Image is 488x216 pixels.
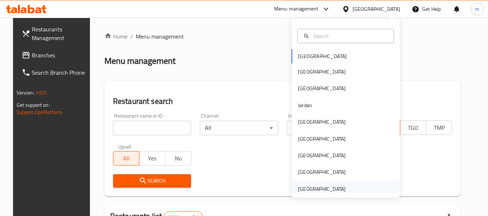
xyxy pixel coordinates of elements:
label: Upsell [118,144,131,149]
a: Search Branch Phone [16,64,95,81]
button: No [165,151,191,166]
span: Search Branch Phone [32,68,89,77]
button: TGO [400,120,426,135]
div: [GEOGRAPHIC_DATA] [298,168,346,176]
span: No [168,153,189,164]
span: Get support on: [17,100,50,110]
span: Branches [32,51,89,59]
div: Menu-management [274,5,319,13]
div: [GEOGRAPHIC_DATA] [298,84,346,92]
button: All [113,151,139,166]
div: [GEOGRAPHIC_DATA] [298,185,346,193]
a: Support.OpsPlatform [17,107,62,117]
div: All [287,121,365,135]
span: All [116,153,137,164]
a: Branches [16,47,95,64]
div: Jordan [298,101,312,109]
span: Yes [142,153,163,164]
div: [GEOGRAPHIC_DATA] [353,5,400,13]
span: Version: [17,88,34,97]
button: Yes [139,151,165,166]
a: Restaurants Management [16,21,95,47]
a: Home [104,32,128,41]
span: TMP [429,123,449,133]
h2: Menu management [104,55,176,67]
div: [GEOGRAPHIC_DATA] [298,68,346,76]
div: [GEOGRAPHIC_DATA] [298,118,346,126]
button: TMP [426,120,452,135]
div: [GEOGRAPHIC_DATA] [298,135,346,143]
h2: Restaurant search [113,96,452,107]
span: TGO [403,123,423,133]
li: / [130,32,133,41]
input: Search [311,32,389,40]
span: Restaurants Management [32,25,89,42]
span: Search [119,176,186,185]
span: Menu management [136,32,184,41]
input: Search for restaurant name or ID.. [113,121,191,135]
div: All [200,121,278,135]
nav: breadcrumb [104,32,461,41]
span: m [475,5,479,13]
button: Search [113,174,191,188]
div: [GEOGRAPHIC_DATA] [298,151,346,159]
span: 1.0.0 [35,88,47,97]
